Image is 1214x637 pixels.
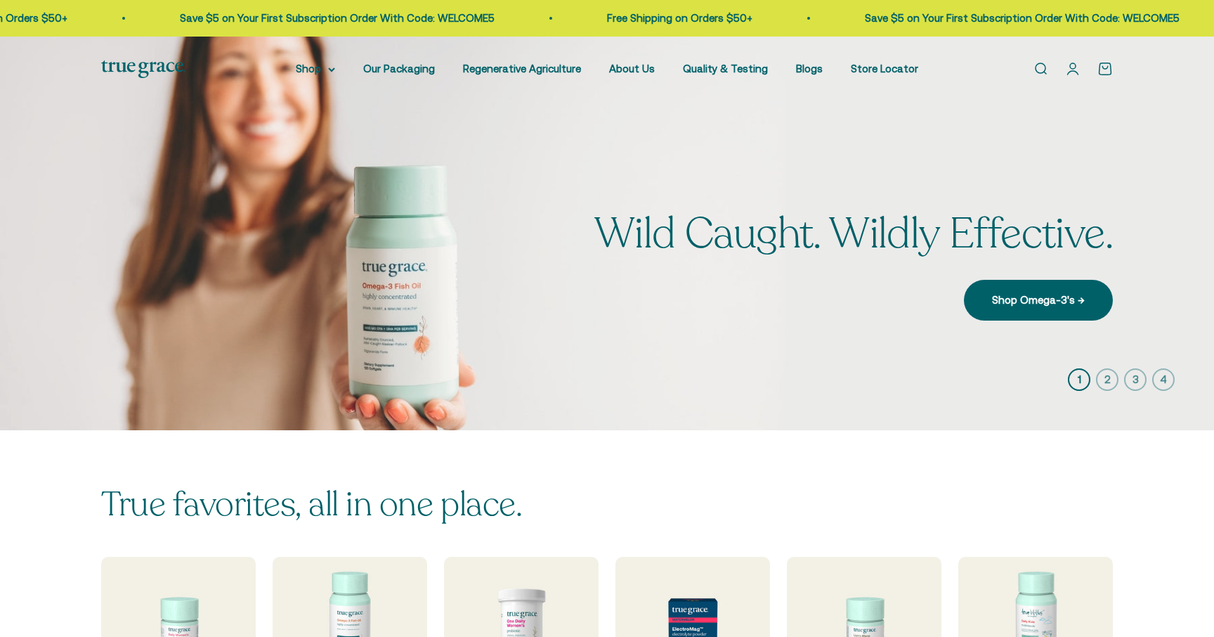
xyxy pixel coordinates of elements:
a: Store Locator [851,63,918,75]
button: 3 [1124,368,1147,391]
button: 4 [1152,368,1175,391]
a: About Us [609,63,655,75]
a: Quality & Testing [683,63,768,75]
button: 1 [1068,368,1090,391]
a: Blogs [796,63,823,75]
split-lines: Wild Caught. Wildly Effective. [594,205,1113,263]
split-lines: True favorites, all in one place. [101,482,522,527]
a: Shop Omega-3's → [964,280,1113,321]
summary: Shop [296,60,335,77]
a: Regenerative Agriculture [463,63,581,75]
p: Save $5 on Your First Subscription Order With Code: WELCOME5 [653,10,967,27]
a: Our Packaging [363,63,435,75]
button: 2 [1096,368,1118,391]
a: Free Shipping on Orders $50+ [395,12,540,24]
